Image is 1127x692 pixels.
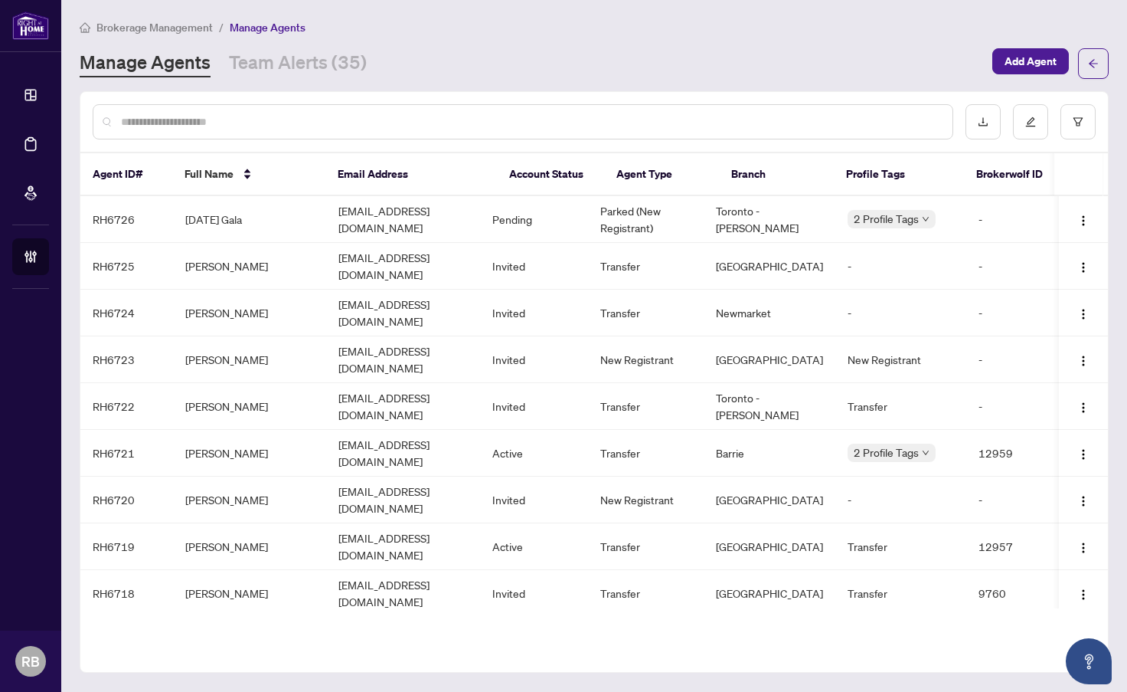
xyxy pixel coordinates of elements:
[173,196,327,243] td: [DATE] Gala
[922,215,929,223] span: down
[219,18,224,36] li: /
[704,196,836,243] td: Toronto - [PERSON_NAME]
[1073,116,1083,127] span: filter
[185,166,234,182] span: Full Name
[173,290,327,336] td: [PERSON_NAME]
[80,477,173,523] td: RH6720
[1077,261,1089,274] img: Logo
[704,430,836,477] td: Barrie
[480,430,588,477] td: Active
[173,243,327,290] td: [PERSON_NAME]
[992,48,1069,74] button: Add Agent
[588,290,704,336] td: Transfer
[588,477,704,523] td: New Registrant
[480,477,588,523] td: Invited
[966,430,1059,477] td: 12959
[704,477,836,523] td: [GEOGRAPHIC_DATA]
[480,196,588,243] td: Pending
[80,383,173,430] td: RH6722
[80,22,90,33] span: home
[326,430,480,477] td: [EMAIL_ADDRESS][DOMAIN_NAME]
[12,11,49,40] img: logo
[326,196,480,243] td: [EMAIL_ADDRESS][DOMAIN_NAME]
[1071,207,1096,231] button: Logo
[835,570,966,617] td: Transfer
[704,290,836,336] td: Newmarket
[173,430,327,477] td: [PERSON_NAME]
[1071,300,1096,325] button: Logo
[704,523,836,570] td: [GEOGRAPHIC_DATA]
[326,383,480,430] td: [EMAIL_ADDRESS][DOMAIN_NAME]
[922,449,929,457] span: down
[80,523,173,570] td: RH6719
[480,523,588,570] td: Active
[834,153,964,196] th: Profile Tags
[704,243,836,290] td: [GEOGRAPHIC_DATA]
[1071,347,1096,372] button: Logo
[229,50,367,77] a: Team Alerts (35)
[964,153,1056,196] th: Brokerwolf ID
[96,21,213,34] span: Brokerage Management
[1004,49,1057,74] span: Add Agent
[835,477,966,523] td: -
[325,153,497,196] th: Email Address
[1071,487,1096,512] button: Logo
[588,336,704,383] td: New Registrant
[604,153,719,196] th: Agent Type
[480,290,588,336] td: Invited
[1088,58,1099,69] span: arrow-left
[588,570,704,617] td: Transfer
[1066,638,1112,684] button: Open asap
[173,570,327,617] td: [PERSON_NAME]
[326,477,480,523] td: [EMAIL_ADDRESS][DOMAIN_NAME]
[172,153,325,196] th: Full Name
[480,383,588,430] td: Invited
[173,383,327,430] td: [PERSON_NAME]
[480,243,588,290] td: Invited
[497,153,604,196] th: Account Status
[854,210,919,228] span: 2 Profile Tags
[854,444,919,461] span: 2 Profile Tags
[1077,402,1089,414] img: Logo
[719,153,834,196] th: Branch
[704,570,836,617] td: [GEOGRAPHIC_DATA]
[1071,534,1096,559] button: Logo
[966,290,1059,336] td: -
[835,290,966,336] td: -
[966,383,1059,430] td: -
[80,336,173,383] td: RH6723
[704,383,836,430] td: Toronto - [PERSON_NAME]
[173,477,327,523] td: [PERSON_NAME]
[80,196,173,243] td: RH6726
[966,570,1059,617] td: 9760
[966,336,1059,383] td: -
[1077,215,1089,227] img: Logo
[835,336,966,383] td: New Registrant
[966,243,1059,290] td: -
[480,570,588,617] td: Invited
[326,336,480,383] td: [EMAIL_ADDRESS][DOMAIN_NAME]
[704,336,836,383] td: [GEOGRAPHIC_DATA]
[966,196,1059,243] td: -
[326,243,480,290] td: [EMAIL_ADDRESS][DOMAIN_NAME]
[1071,441,1096,465] button: Logo
[588,383,704,430] td: Transfer
[80,50,211,77] a: Manage Agents
[230,21,305,34] span: Manage Agents
[80,290,173,336] td: RH6724
[1077,448,1089,461] img: Logo
[480,336,588,383] td: Invited
[173,523,327,570] td: [PERSON_NAME]
[1077,495,1089,507] img: Logo
[835,523,966,570] td: Transfer
[588,196,704,243] td: Parked (New Registrant)
[80,153,172,196] th: Agent ID#
[588,430,704,477] td: Transfer
[173,336,327,383] td: [PERSON_NAME]
[966,523,1059,570] td: 12957
[1077,542,1089,554] img: Logo
[1025,116,1036,127] span: edit
[1077,308,1089,320] img: Logo
[588,243,704,290] td: Transfer
[978,116,988,127] span: download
